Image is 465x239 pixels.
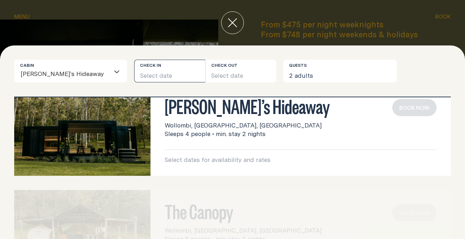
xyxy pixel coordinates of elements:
button: close [221,11,244,34]
button: Select date [134,60,205,82]
span: [PERSON_NAME]’s Hideaway [20,66,104,82]
label: Guests [289,63,307,68]
div: Search for option [14,60,127,82]
input: Search for option [104,67,110,82]
span: Sleeps 4 people • min. stay 2 nights [165,130,266,138]
h3: [PERSON_NAME]’s Hideaway [165,99,437,113]
span: Wollombi, [GEOGRAPHIC_DATA], [GEOGRAPHIC_DATA] [165,121,322,130]
button: book now [392,99,437,116]
button: Select date [206,60,277,82]
button: 2 adults [283,60,397,82]
p: Select dates for availability and rates [165,156,437,164]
